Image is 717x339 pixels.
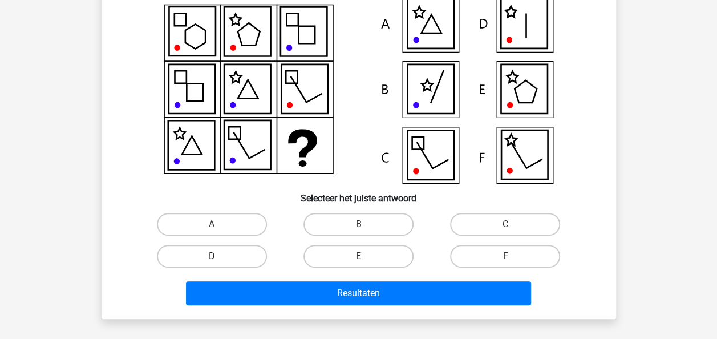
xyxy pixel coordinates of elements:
label: A [157,213,267,236]
label: C [450,213,560,236]
label: F [450,245,560,268]
button: Resultaten [186,281,531,305]
label: D [157,245,267,268]
h6: Selecteer het juiste antwoord [120,184,598,204]
label: B [303,213,414,236]
label: E [303,245,414,268]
